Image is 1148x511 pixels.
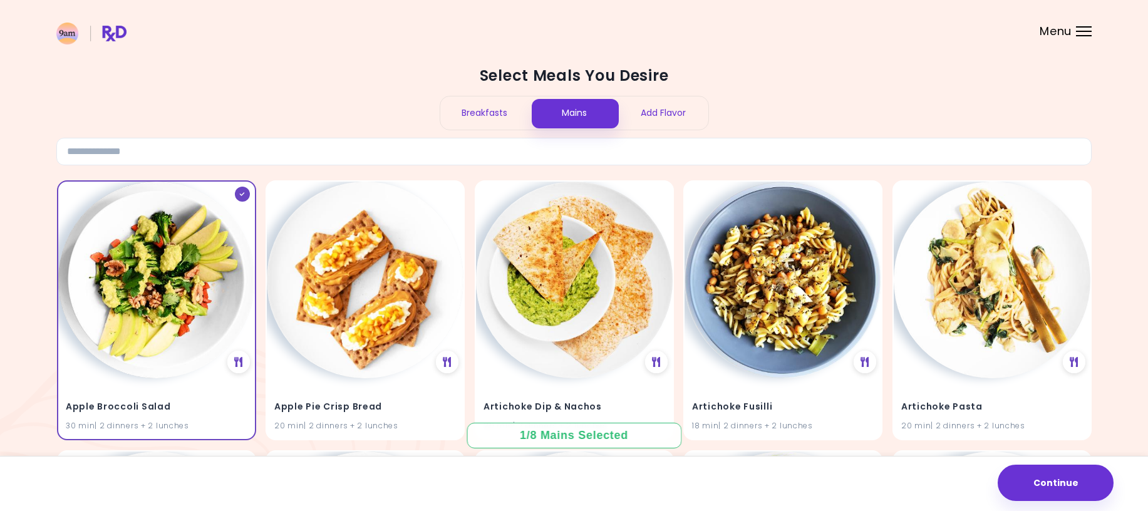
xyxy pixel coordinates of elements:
div: 1 / 8 Mains Selected [511,428,638,443]
div: See Meal Plan [644,350,667,373]
img: RxDiet [56,23,127,44]
div: Breakfasts [440,96,530,130]
div: Mains [529,96,619,130]
button: Continue [998,465,1114,501]
h4: Apple Broccoli Salad [66,397,247,417]
div: See Meal Plan [854,350,876,373]
div: 20 min | 2 dinners + 2 lunches [484,420,665,431]
div: See Meal Plan [1062,350,1085,373]
h4: Artichoke Fusilli [692,397,874,417]
h4: Apple Pie Crisp Bread [274,397,456,417]
span: Menu [1040,26,1072,37]
div: Add Flavor [619,96,708,130]
div: 20 min | 2 dinners + 2 lunches [901,420,1083,431]
div: 30 min | 2 dinners + 2 lunches [66,420,247,431]
div: 20 min | 2 dinners + 2 lunches [274,420,456,431]
h4: Artichoke Pasta [901,397,1083,417]
div: 18 min | 2 dinners + 2 lunches [692,420,874,431]
div: See Meal Plan [436,350,458,373]
h2: Select Meals You Desire [56,66,1092,86]
div: See Meal Plan [227,350,249,373]
h4: Artichoke Dip & Nachos [484,397,665,417]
